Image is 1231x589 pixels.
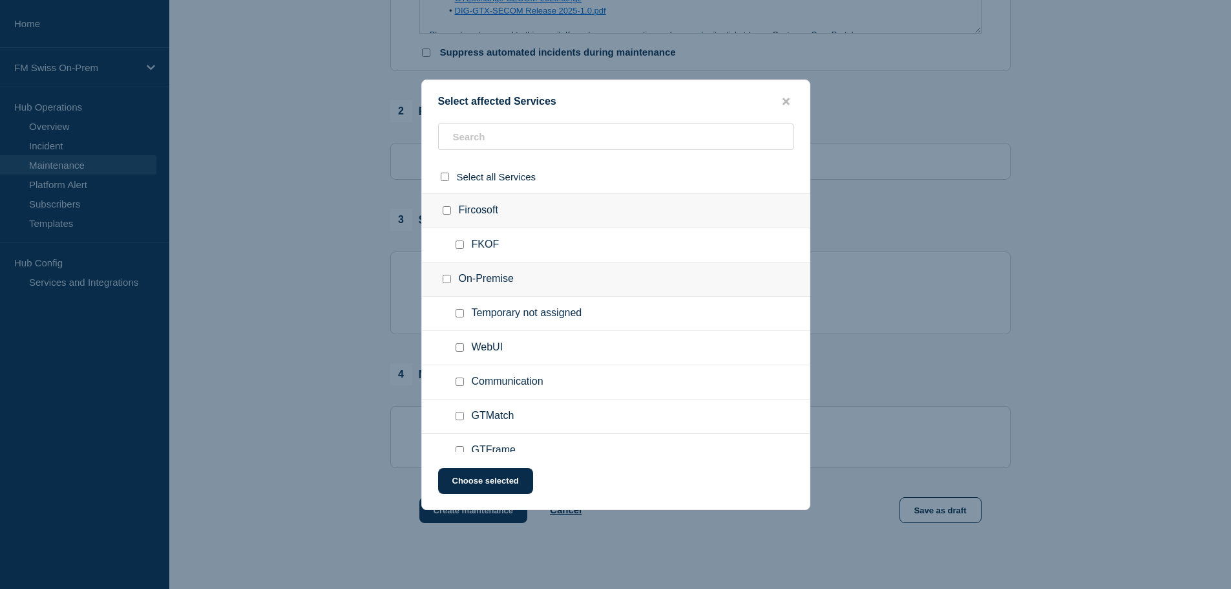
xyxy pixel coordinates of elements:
[457,171,536,182] span: Select all Services
[443,206,451,215] input: Fircosoft checkbox
[438,123,794,150] input: Search
[456,412,464,420] input: GTMatch checkbox
[472,239,500,252] span: FKOF
[456,343,464,352] input: WebUI checkbox
[472,341,503,354] span: WebUI
[472,307,582,320] span: Temporary not assigned
[779,96,794,108] button: close button
[443,275,451,283] input: On-Premise checkbox
[472,444,516,457] span: GTFrame
[441,173,449,181] input: select all checkbox
[456,446,464,455] input: GTFrame checkbox
[456,241,464,249] input: FKOF checkbox
[456,309,464,317] input: Temporary not assigned checkbox
[422,96,810,108] div: Select affected Services
[472,410,514,423] span: GTMatch
[472,376,543,389] span: Communication
[456,378,464,386] input: Communication checkbox
[438,468,533,494] button: Choose selected
[422,193,810,228] div: Fircosoft
[422,262,810,297] div: On-Premise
